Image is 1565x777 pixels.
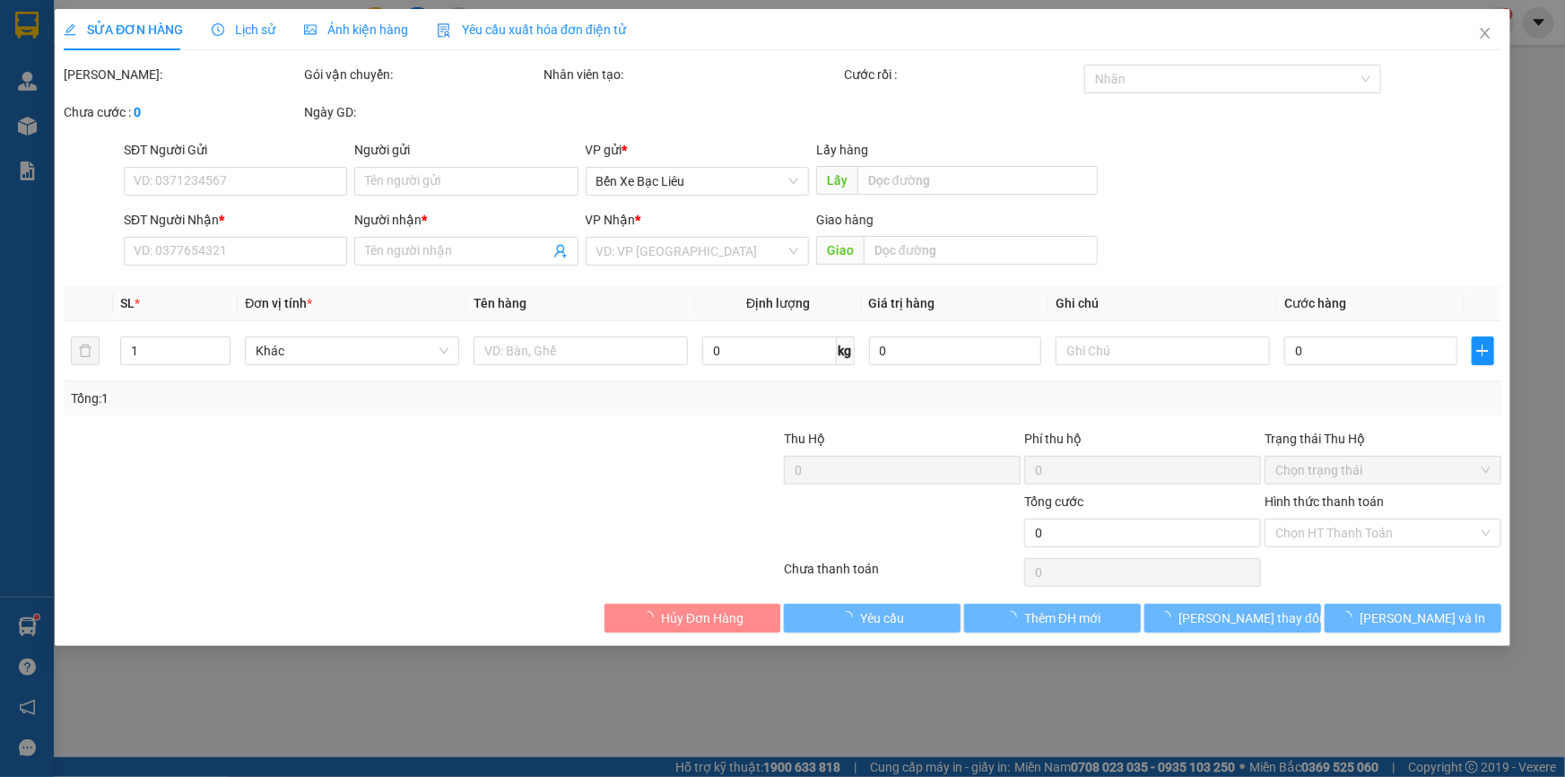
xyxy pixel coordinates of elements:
[641,611,661,624] span: loading
[64,102,300,122] div: Chưa cước :
[544,65,841,84] div: Nhân viên tạo:
[1265,429,1501,449] div: Trạng thái Thu Hộ
[1341,611,1361,624] span: loading
[746,296,810,310] span: Định lượng
[8,39,342,62] li: 995 [PERSON_NAME]
[816,166,857,195] span: Lấy
[586,213,636,227] span: VP Nhận
[586,140,809,160] div: VP gửi
[1265,494,1384,509] label: Hình thức thanh toán
[8,62,342,84] li: 0946 508 595
[256,337,448,364] span: Khác
[604,604,781,633] button: Hủy Đơn Hàng
[857,166,1098,195] input: Dọc đường
[354,210,578,230] div: Người nhận
[124,140,347,160] div: SĐT Người Gửi
[437,22,626,37] span: Yêu cầu xuất hóa đơn điện tử
[437,23,451,38] img: icon
[124,210,347,230] div: SĐT Người Nhận
[784,432,825,446] span: Thu Hộ
[103,43,117,57] span: environment
[1178,608,1322,628] span: [PERSON_NAME] thay đổi
[304,102,541,122] div: Ngày GD:
[1473,344,1493,358] span: plus
[1472,336,1494,365] button: plus
[134,105,141,119] b: 0
[844,65,1081,84] div: Cước rồi :
[1048,286,1277,321] th: Ghi chú
[964,604,1141,633] button: Thêm ĐH mới
[816,236,864,265] span: Giao
[864,236,1098,265] input: Dọc đường
[553,244,568,258] span: user-add
[103,65,117,80] span: phone
[71,388,604,408] div: Tổng: 1
[245,296,312,310] span: Đơn vị tính
[1159,611,1178,624] span: loading
[1325,604,1501,633] button: [PERSON_NAME] và In
[596,168,798,195] span: Bến Xe Bạc Liêu
[212,22,275,37] span: Lịch sử
[1275,457,1491,484] span: Chọn trạng thái
[1284,296,1346,310] span: Cước hàng
[474,296,526,310] span: Tên hàng
[1024,429,1261,456] div: Phí thu hộ
[785,604,961,633] button: Yêu cầu
[71,336,100,365] button: delete
[840,611,860,624] span: loading
[120,296,135,310] span: SL
[816,213,874,227] span: Giao hàng
[860,608,904,628] span: Yêu cầu
[1024,608,1100,628] span: Thêm ĐH mới
[474,336,688,365] input: VD: Bàn, Ghế
[64,65,300,84] div: [PERSON_NAME]:
[354,140,578,160] div: Người gửi
[1460,9,1510,59] button: Close
[64,22,183,37] span: SỬA ĐƠN HÀNG
[103,12,239,34] b: Nhà Xe Hà My
[1478,26,1492,40] span: close
[304,23,317,36] span: picture
[1024,494,1083,509] span: Tổng cước
[783,559,1023,590] div: Chưa thanh toán
[1056,336,1270,365] input: Ghi Chú
[869,296,935,310] span: Giá trị hàng
[816,143,868,157] span: Lấy hàng
[1004,611,1024,624] span: loading
[8,112,249,142] b: GỬI : Bến Xe Bạc Liêu
[661,608,743,628] span: Hủy Đơn Hàng
[837,336,855,365] span: kg
[1144,604,1321,633] button: [PERSON_NAME] thay đổi
[304,65,541,84] div: Gói vận chuyển:
[1361,608,1486,628] span: [PERSON_NAME] và In
[212,23,224,36] span: clock-circle
[64,23,76,36] span: edit
[304,22,408,37] span: Ảnh kiện hàng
